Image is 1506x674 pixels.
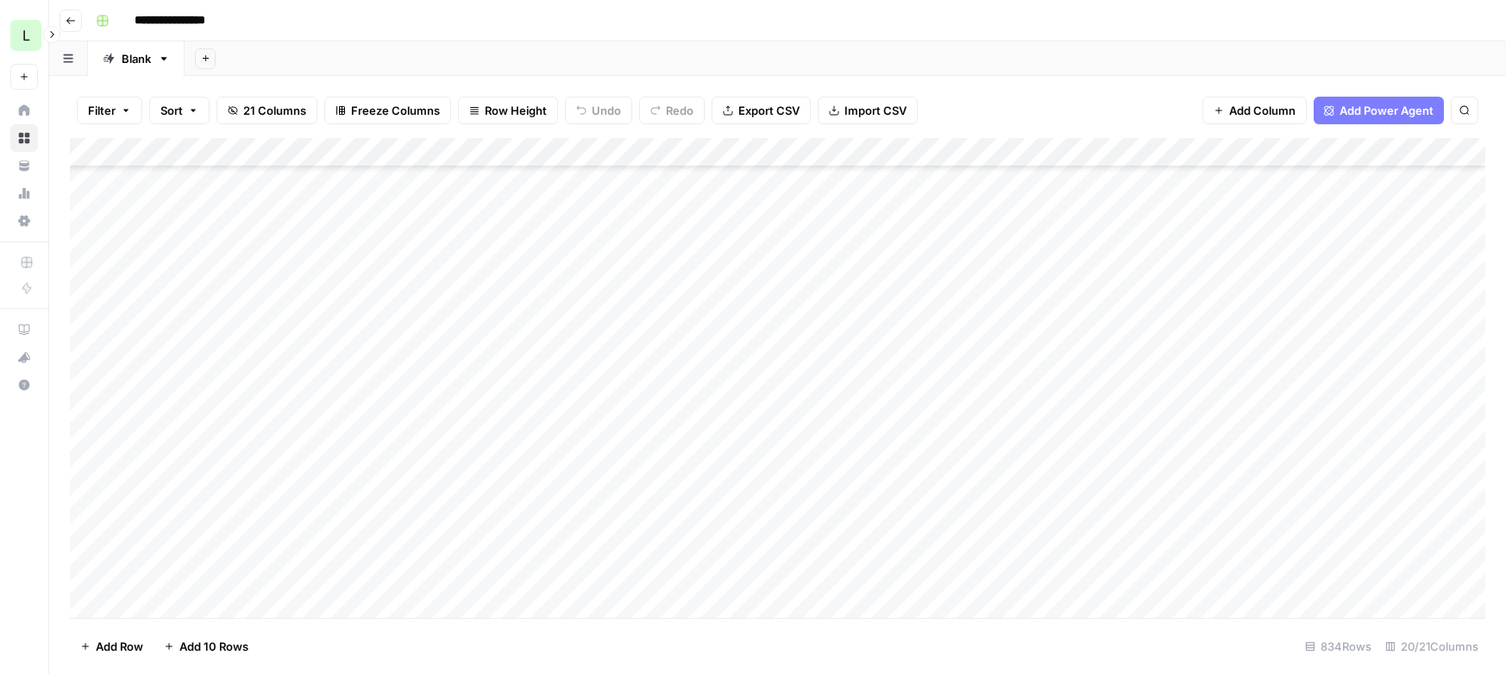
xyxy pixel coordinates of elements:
a: Browse [10,124,38,152]
button: Add Row [70,633,154,660]
span: Row Height [485,102,547,119]
a: Settings [10,207,38,235]
span: Freeze Columns [351,102,440,119]
button: Add 10 Rows [154,633,259,660]
span: Redo [666,102,693,119]
div: 20/21 Columns [1378,633,1485,660]
button: Redo [639,97,705,124]
button: Freeze Columns [324,97,451,124]
button: Export CSV [712,97,811,124]
span: Import CSV [844,102,907,119]
a: AirOps Academy [10,316,38,343]
div: Blank [122,50,151,67]
button: Filter [77,97,142,124]
button: Row Height [458,97,558,124]
button: Add Column [1202,97,1307,124]
span: L [22,25,30,46]
a: Home [10,97,38,124]
a: Blank [88,41,185,76]
button: 21 Columns [216,97,317,124]
button: What's new? [10,343,38,371]
a: Your Data [10,152,38,180]
span: 21 Columns [243,102,306,119]
span: Filter [88,102,116,119]
button: Undo [565,97,632,124]
span: Add Column [1229,102,1296,119]
button: Sort [149,97,210,124]
span: Add Row [96,638,143,655]
a: Usage [10,180,38,207]
span: Add 10 Rows [179,638,248,655]
span: Undo [592,102,621,119]
button: Help + Support [10,371,38,399]
button: Workspace: Lob [10,14,38,57]
button: Import CSV [818,97,918,124]
div: What's new? [11,344,37,370]
span: Add Power Agent [1340,102,1434,119]
button: Add Power Agent [1314,97,1444,124]
span: Sort [160,102,183,119]
div: 834 Rows [1298,633,1378,660]
span: Export CSV [738,102,800,119]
